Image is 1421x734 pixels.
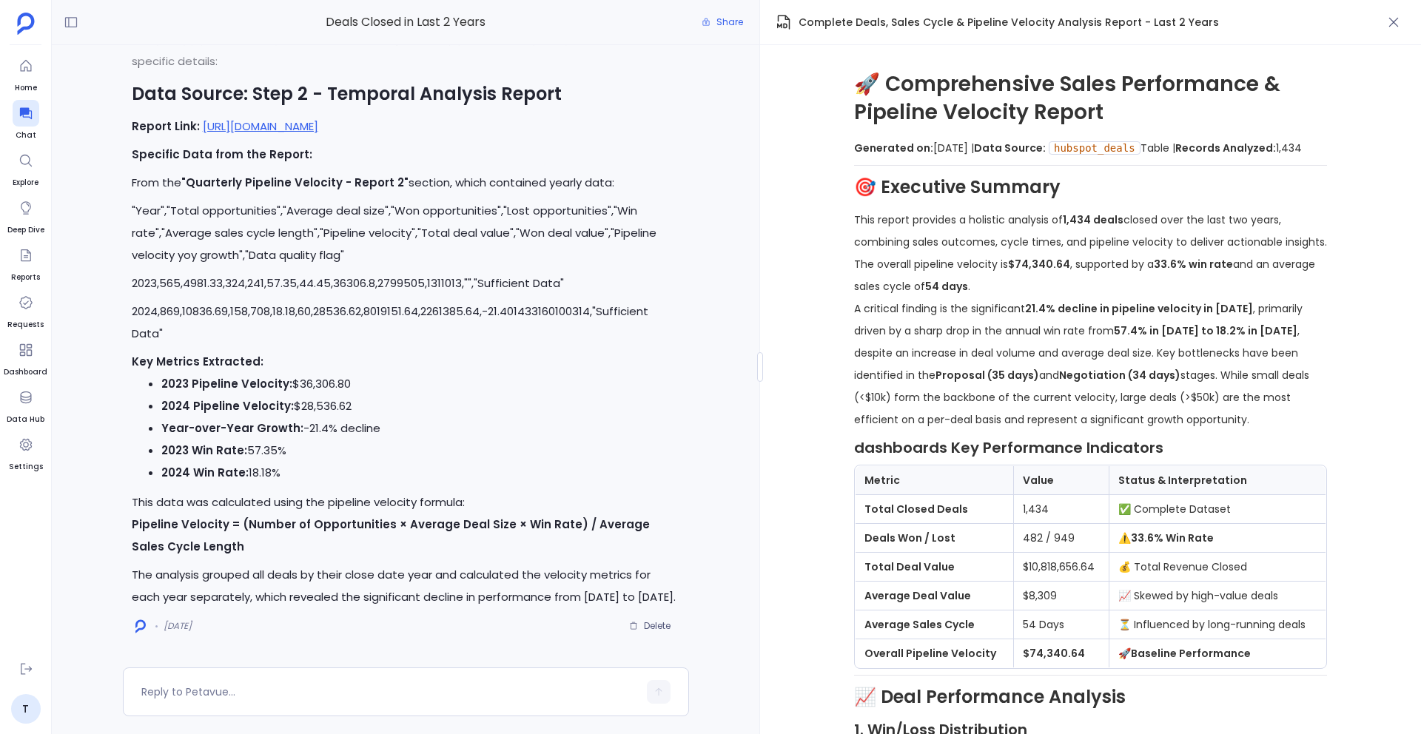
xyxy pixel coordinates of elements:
[9,431,43,473] a: Settings
[1131,646,1251,661] strong: Baseline Performance
[161,376,292,391] strong: 2023 Pipeline Velocity:
[1014,610,1109,639] td: 54 Days
[181,175,409,190] strong: "Quarterly Pipeline Velocity - Report 2"
[1014,466,1109,495] th: Value
[854,297,1327,431] p: A critical finding is the significant , primarily driven by a sharp drop in the annual win rate f...
[854,141,933,155] strong: Generated on:
[864,531,955,545] strong: Deals Won / Lost
[854,209,1327,297] p: This report provides a holistic analysis of closed over the last two years, combining sales outco...
[161,465,249,480] strong: 2024 Win Rate:
[693,12,752,33] button: Share
[7,384,44,425] a: Data Hub
[1131,531,1214,545] strong: 33.6% Win Rate
[132,564,680,608] p: The analysis grouped all deals by their close date year and calculated the velocity metrics for e...
[161,417,680,440] li: -21.4% decline
[1063,212,1123,227] strong: 1,434 deals
[132,491,680,558] p: This data was calculated using the pipeline velocity formula:
[132,147,312,162] strong: Specific Data from the Report:
[1175,141,1276,155] strong: Records Analyzed:
[13,100,39,141] a: Chat
[203,118,318,134] a: [URL][DOMAIN_NAME]
[17,13,35,35] img: petavue logo
[161,420,303,436] strong: Year-over-Year Growth:
[1014,553,1109,582] td: $10,818,656.64
[799,15,1219,30] span: Complete Deals, Sales Cycle & Pipeline Velocity Analysis Report - Last 2 Years
[1109,610,1326,639] td: ⏳ Influenced by long-running deals
[864,646,996,661] strong: Overall Pipeline Velocity
[132,516,650,554] strong: Pipeline Velocity = (Number of Opportunities × Average Deal Size × Win Rate) / Average Sales Cycl...
[13,129,39,141] span: Chat
[132,200,680,266] p: "Year","Total opportunities","Average deal size","Won opportunities","Lost opportunities","Win ra...
[716,16,743,28] span: Share
[132,272,680,294] p: 2023,565,4981.33,324,241,57.35,44.45,36306.8,2799505,1311013,"","Sufficient Data"
[161,395,680,417] li: $28,536.62
[161,373,680,395] li: $36,306.80
[1023,646,1085,661] strong: $74,340.64
[864,502,968,516] strong: Total Closed Deals
[135,619,146,633] img: logo
[864,617,975,632] strong: Average Sales Cycle
[1008,257,1070,272] strong: $74,340.64
[1109,524,1326,553] td: ⚠️
[7,414,44,425] span: Data Hub
[132,300,680,345] p: 2024,869,10836.69,158,708,18.18,60,28536.62,8019151.64,2261385.64,-21.401433160100314,"Sufficient...
[1014,582,1109,610] td: $8,309
[1109,639,1326,668] td: 🚀
[11,694,41,724] a: T
[11,272,40,283] span: Reports
[132,354,263,369] strong: Key Metrics Extracted:
[1025,301,1253,316] strong: 21.4% decline in pipeline velocity in [DATE]
[854,70,1327,127] h1: 🚀 Comprehensive Sales Performance & Pipeline Velocity Report
[161,442,247,458] strong: 2023 Win Rate:
[974,141,1046,155] strong: Data Source:
[13,177,39,189] span: Explore
[161,440,680,462] li: 57.35%
[7,289,44,331] a: Requests
[9,461,43,473] span: Settings
[7,195,44,236] a: Deep Dive
[1114,323,1297,338] strong: 57.4% in [DATE] to 18.2% in [DATE]
[132,81,680,107] h2: Data Source: Step 2 - Temporal Analysis Report
[7,224,44,236] span: Deep Dive
[864,559,955,574] strong: Total Deal Value
[854,684,1327,710] h2: 📈 Deal Performance Analysis
[1109,495,1326,524] td: ✅ Complete Dataset
[4,337,47,378] a: Dashboard
[619,615,680,637] button: Delete
[1059,368,1180,383] strong: Negotiation (34 days)
[935,368,1039,383] strong: Proposal (35 days)
[132,172,680,194] p: From the section, which contained yearly data:
[1014,495,1109,524] td: 1,434
[132,118,200,134] strong: Report Link:
[644,620,671,632] span: Delete
[13,53,39,94] a: Home
[1154,257,1233,272] strong: 33.6% win rate
[13,82,39,94] span: Home
[1109,466,1326,495] th: Status & Interpretation
[161,398,294,414] strong: 2024 Pipeline Velocity:
[925,279,968,294] strong: 54 days
[13,147,39,189] a: Explore
[854,437,1327,459] h3: dashboards Key Performance Indicators
[161,462,680,484] li: 18.18%
[864,588,971,603] strong: Average Deal Value
[1049,141,1141,155] code: hubspot_deals
[211,13,600,32] span: Deals Closed in Last 2 Years
[1109,582,1326,610] td: 📈 Skewed by high-value deals
[1109,553,1326,582] td: 💰 Total Revenue Closed
[854,137,1327,159] p: [DATE] | Table | 1,434
[7,319,44,331] span: Requests
[855,466,1013,495] th: Metric
[164,620,192,632] span: [DATE]
[4,366,47,378] span: Dashboard
[1014,524,1109,553] td: 482 / 949
[854,175,1327,200] h2: 🎯 Executive Summary
[11,242,40,283] a: Reports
